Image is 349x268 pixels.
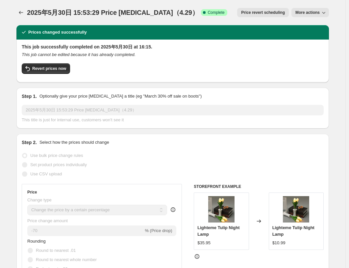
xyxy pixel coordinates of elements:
[16,8,26,17] button: Price change jobs
[241,10,285,15] span: Price revert scheduling
[291,8,329,17] button: More actions
[197,225,239,237] span: Lighteme Tulip Night Lamp
[28,29,87,36] h2: Prices changed successfully
[22,117,124,122] span: This title is just for internal use, customers won't see it
[27,218,68,223] span: Price change amount
[145,228,172,233] span: % (Price drop)
[22,44,324,50] h2: This job successfully completed on 2025年5月30日 at 16:15.
[170,206,176,213] div: help
[283,196,309,223] img: TulipNightLamp_1_531c6bea-a222-4868-b1a1-537433d39602_80x.jpg
[237,8,289,17] button: Price revert scheduling
[22,52,136,57] i: This job cannot be edited because it has already completed.
[36,248,76,253] span: Round to nearest .01
[27,9,198,16] span: 2025年5月30日 15:53:29 Price [MEDICAL_DATA]（4.29）
[32,66,66,71] span: Revert prices now
[208,10,224,15] span: Complete
[39,93,202,100] p: Optionally give your price [MEDICAL_DATA] a title (eg "March 30% off sale on boots")
[208,196,235,223] img: TulipNightLamp_1_531c6bea-a222-4868-b1a1-537433d39602_80x.jpg
[27,239,46,244] span: Rounding
[22,63,70,74] button: Revert prices now
[22,139,37,146] h2: Step 2.
[39,139,109,146] p: Select how the prices should change
[27,190,37,195] h3: Price
[30,162,87,167] span: Set product prices individually
[295,10,320,15] span: More actions
[194,184,324,189] h6: STOREFRONT EXAMPLE
[22,93,37,100] h2: Step 1.
[36,257,97,262] span: Round to nearest whole number
[27,197,52,202] span: Change type
[30,153,83,158] span: Use bulk price change rules
[197,240,211,245] span: $35.95
[272,240,286,245] span: $10.99
[22,105,324,115] input: 30% off holiday sale
[272,225,314,237] span: Lighteme Tulip Night Lamp
[30,171,62,176] span: Use CSV upload
[27,225,143,236] input: -15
